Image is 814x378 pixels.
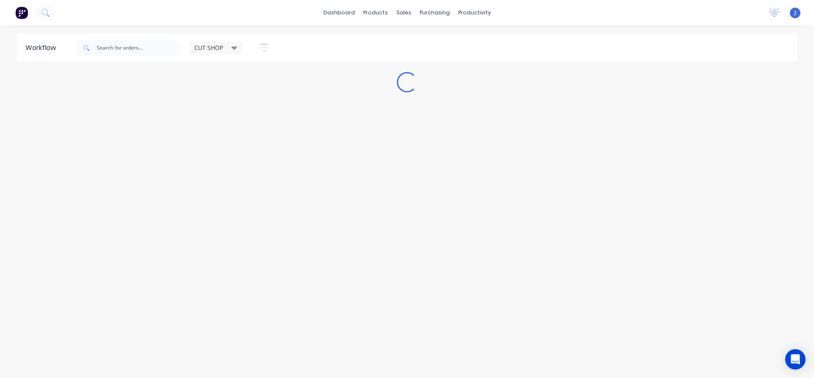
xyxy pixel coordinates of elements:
[392,6,415,19] div: sales
[785,349,806,370] div: Open Intercom Messenger
[25,43,60,53] div: Workflow
[319,6,359,19] a: dashboard
[794,9,796,17] span: J
[194,43,223,52] span: CUT SHOP
[97,39,181,56] input: Search for orders...
[359,6,392,19] div: products
[415,6,454,19] div: purchasing
[15,6,28,19] img: Factory
[454,6,495,19] div: productivity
